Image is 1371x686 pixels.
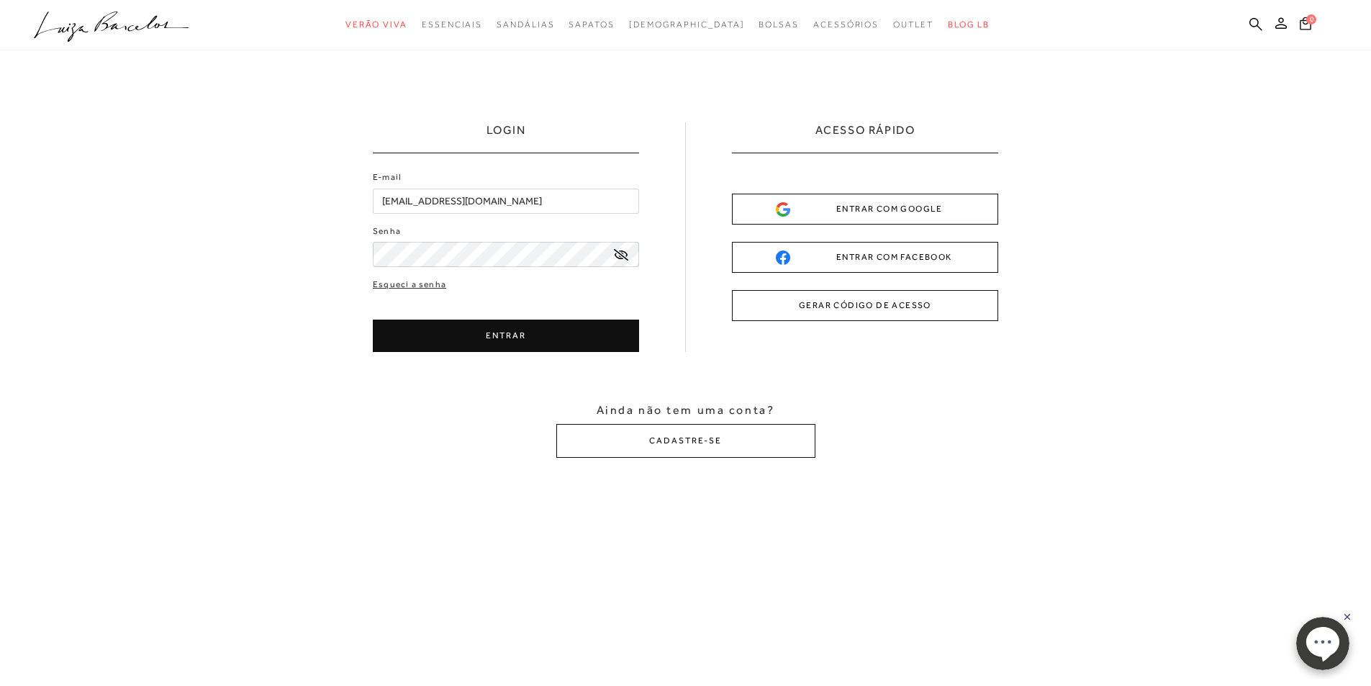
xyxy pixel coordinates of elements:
button: ENTRAR COM FACEBOOK [732,242,998,273]
span: 0 [1306,14,1316,24]
a: categoryNavScreenReaderText [422,12,482,38]
button: CADASTRE-SE [556,424,815,458]
button: 0 [1295,16,1316,35]
a: categoryNavScreenReaderText [759,12,799,38]
button: ENTRAR COM GOOGLE [732,194,998,225]
span: Ainda não tem uma conta? [597,402,774,418]
button: ENTRAR [373,320,639,352]
a: BLOG LB [948,12,990,38]
h2: ACESSO RÁPIDO [815,122,915,153]
span: Sandálias [497,19,554,30]
a: categoryNavScreenReaderText [893,12,933,38]
label: Senha [373,225,401,238]
a: categoryNavScreenReaderText [569,12,614,38]
a: categoryNavScreenReaderText [497,12,554,38]
span: Bolsas [759,19,799,30]
span: Sapatos [569,19,614,30]
a: Esqueci a senha [373,278,446,292]
h1: LOGIN [487,122,526,153]
span: [DEMOGRAPHIC_DATA] [629,19,745,30]
span: Outlet [893,19,933,30]
div: ENTRAR COM FACEBOOK [776,250,954,265]
div: ENTRAR COM GOOGLE [776,202,954,217]
a: categoryNavScreenReaderText [813,12,879,38]
span: Essenciais [422,19,482,30]
span: Acessórios [813,19,879,30]
span: Verão Viva [345,19,407,30]
button: GERAR CÓDIGO DE ACESSO [732,290,998,321]
input: E-mail [373,189,639,214]
span: BLOG LB [948,19,990,30]
a: noSubCategoriesText [629,12,745,38]
label: E-mail [373,171,402,184]
a: exibir senha [614,249,628,260]
a: categoryNavScreenReaderText [345,12,407,38]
